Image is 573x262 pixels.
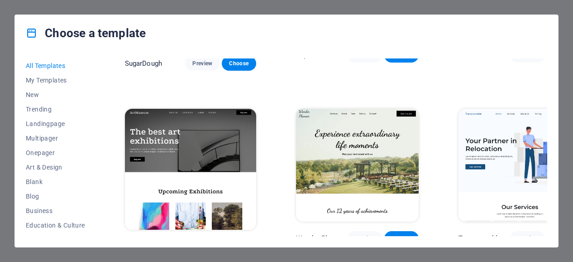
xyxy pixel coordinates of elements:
button: Event [26,233,85,247]
span: Preview [355,235,375,242]
span: Education & Culture [26,222,85,229]
span: Business [26,207,85,214]
span: Preview [192,60,212,67]
button: New [26,87,85,102]
button: Art & Design [26,160,85,175]
button: Preview [348,231,382,246]
span: Blank [26,178,85,185]
button: Multipager [26,131,85,146]
button: Trending [26,102,85,116]
span: Preview [517,235,537,242]
button: Onepager [26,146,85,160]
span: Blog [26,193,85,200]
button: Blank [26,175,85,189]
button: My Templates [26,73,85,87]
p: SugarDough [125,59,162,68]
button: Education & Culture [26,218,85,233]
button: Choose [222,56,256,71]
span: Art & Design [26,164,85,171]
span: All Templates [26,62,85,69]
p: Transportable [458,234,501,243]
span: Trending [26,106,85,113]
span: Landingpage [26,120,85,127]
button: Preview [510,231,544,246]
span: Choose [392,235,411,242]
span: My Templates [26,77,85,84]
button: Business [26,204,85,218]
button: Landingpage [26,116,85,131]
span: Choose [229,60,249,67]
span: Multipager [26,135,85,142]
button: All Templates [26,58,85,73]
p: Wonder Planner [296,234,344,243]
img: Wonder Planner [296,109,419,222]
button: Preview [185,56,220,71]
span: Onepager [26,149,85,156]
button: Choose [384,231,419,246]
span: New [26,91,85,98]
img: Art Museum [125,109,256,230]
h4: Choose a template [26,26,146,40]
button: Blog [26,189,85,204]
